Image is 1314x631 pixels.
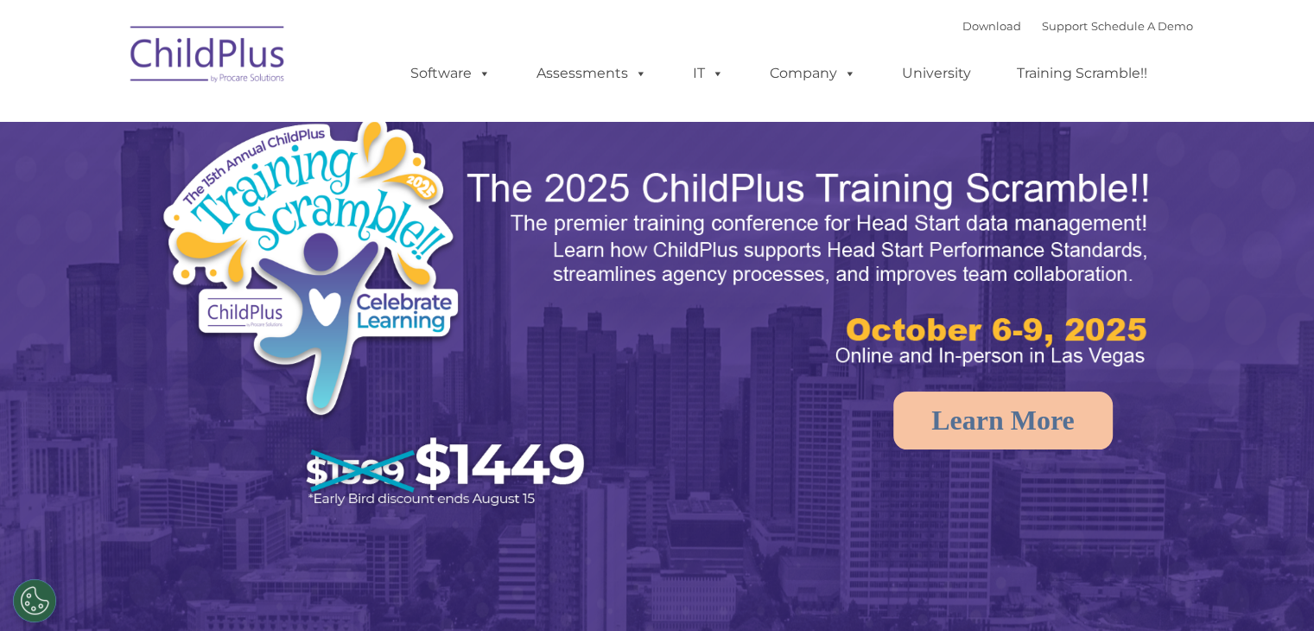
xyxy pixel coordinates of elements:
[519,56,664,91] a: Assessments
[962,19,1021,33] a: Download
[393,56,508,91] a: Software
[962,19,1193,33] font: |
[885,56,988,91] a: University
[752,56,873,91] a: Company
[1000,56,1165,91] a: Training Scramble!!
[122,14,295,100] img: ChildPlus by Procare Solutions
[1042,19,1088,33] a: Support
[13,579,56,622] button: Cookies Settings
[676,56,741,91] a: IT
[1091,19,1193,33] a: Schedule A Demo
[893,392,1113,449] a: Learn More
